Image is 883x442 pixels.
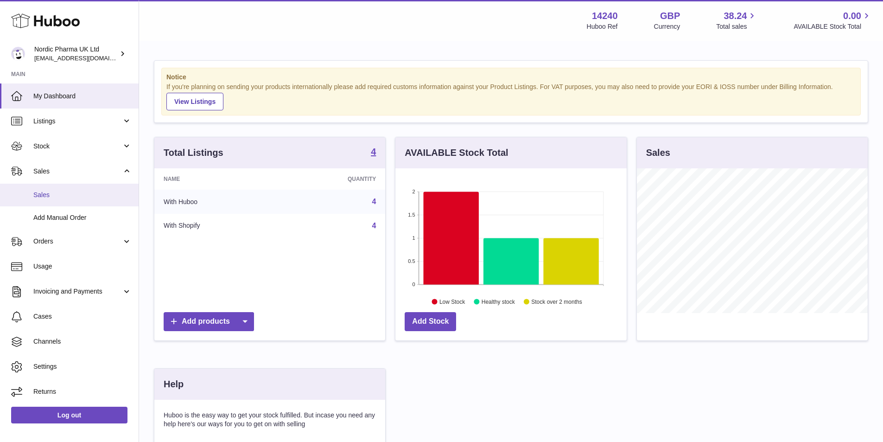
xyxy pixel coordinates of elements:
[33,237,122,246] span: Orders
[33,92,132,101] span: My Dashboard
[166,73,856,82] strong: Notice
[532,298,582,305] text: Stock over 2 months
[33,191,132,199] span: Sales
[592,10,618,22] strong: 14240
[34,45,118,63] div: Nordic Pharma UK Ltd
[439,298,465,305] text: Low Stock
[33,213,132,222] span: Add Manual Order
[164,312,254,331] a: Add products
[33,387,132,396] span: Returns
[413,189,415,194] text: 2
[413,235,415,241] text: 1
[164,378,184,391] h3: Help
[154,214,279,238] td: With Shopify
[11,47,25,61] img: tetiana_hyria@wow24-7.io
[33,167,122,176] span: Sales
[372,198,376,205] a: 4
[33,362,132,371] span: Settings
[371,147,376,156] strong: 4
[405,312,456,331] a: Add Stock
[408,212,415,218] text: 1.5
[164,147,223,159] h3: Total Listings
[154,190,279,214] td: With Huboo
[413,282,415,287] text: 0
[372,222,376,230] a: 4
[11,407,127,423] a: Log out
[154,168,279,190] th: Name
[164,411,376,429] p: Huboo is the easy way to get your stock fulfilled. But incase you need any help here's our ways f...
[34,54,136,62] span: [EMAIL_ADDRESS][DOMAIN_NAME]
[33,262,132,271] span: Usage
[660,10,680,22] strong: GBP
[716,10,757,31] a: 38.24 Total sales
[279,168,386,190] th: Quantity
[843,10,861,22] span: 0.00
[33,312,132,321] span: Cases
[654,22,680,31] div: Currency
[724,10,747,22] span: 38.24
[33,287,122,296] span: Invoicing and Payments
[166,93,223,110] a: View Listings
[794,10,872,31] a: 0.00 AVAILABLE Stock Total
[646,147,670,159] h3: Sales
[716,22,757,31] span: Total sales
[794,22,872,31] span: AVAILABLE Stock Total
[482,298,515,305] text: Healthy stock
[408,258,415,264] text: 0.5
[33,142,122,151] span: Stock
[33,337,132,346] span: Channels
[587,22,618,31] div: Huboo Ref
[405,147,508,159] h3: AVAILABLE Stock Total
[33,117,122,126] span: Listings
[166,83,856,110] div: If you're planning on sending your products internationally please add required customs informati...
[371,147,376,158] a: 4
